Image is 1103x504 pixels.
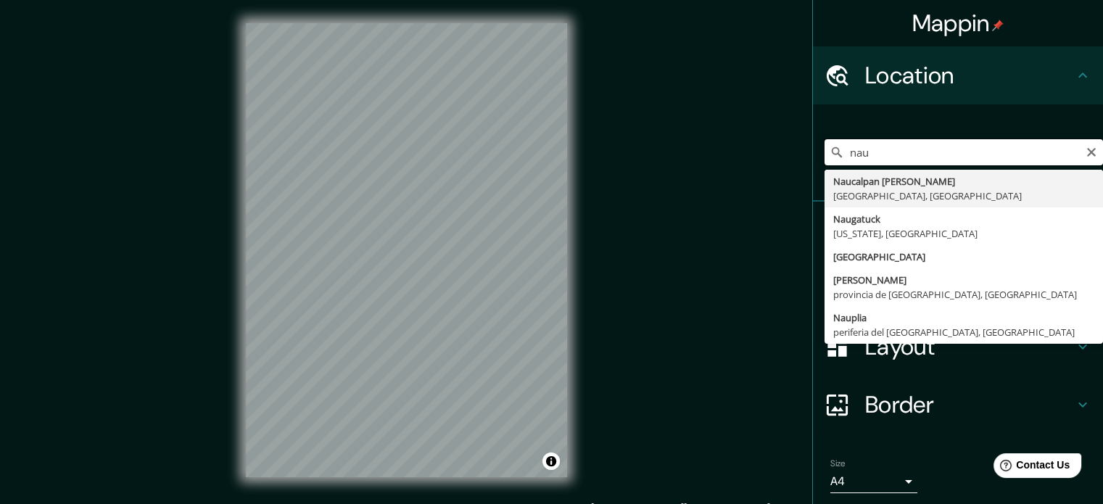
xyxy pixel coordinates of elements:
div: Naugatuck [833,212,1094,226]
div: Pins [813,202,1103,260]
input: Pick your city or area [825,139,1103,165]
h4: Border [865,390,1074,419]
h4: Location [865,61,1074,90]
h4: Layout [865,332,1074,361]
div: Location [813,46,1103,104]
div: provincia de [GEOGRAPHIC_DATA], [GEOGRAPHIC_DATA] [833,287,1094,302]
button: Toggle attribution [542,453,560,470]
button: Clear [1086,144,1097,158]
div: [US_STATE], [GEOGRAPHIC_DATA] [833,226,1094,241]
div: [PERSON_NAME] [833,273,1094,287]
div: Border [813,376,1103,434]
div: Layout [813,318,1103,376]
div: periferia del [GEOGRAPHIC_DATA], [GEOGRAPHIC_DATA] [833,325,1094,339]
div: Naucalpan [PERSON_NAME] [833,174,1094,189]
img: pin-icon.png [992,20,1004,31]
iframe: Help widget launcher [974,447,1087,488]
div: Nauplia [833,310,1094,325]
div: [GEOGRAPHIC_DATA] [833,249,1094,264]
label: Size [830,458,846,470]
div: A4 [830,470,917,493]
div: [GEOGRAPHIC_DATA], [GEOGRAPHIC_DATA] [833,189,1094,203]
div: Style [813,260,1103,318]
h4: Mappin [912,9,1004,38]
canvas: Map [246,23,567,477]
